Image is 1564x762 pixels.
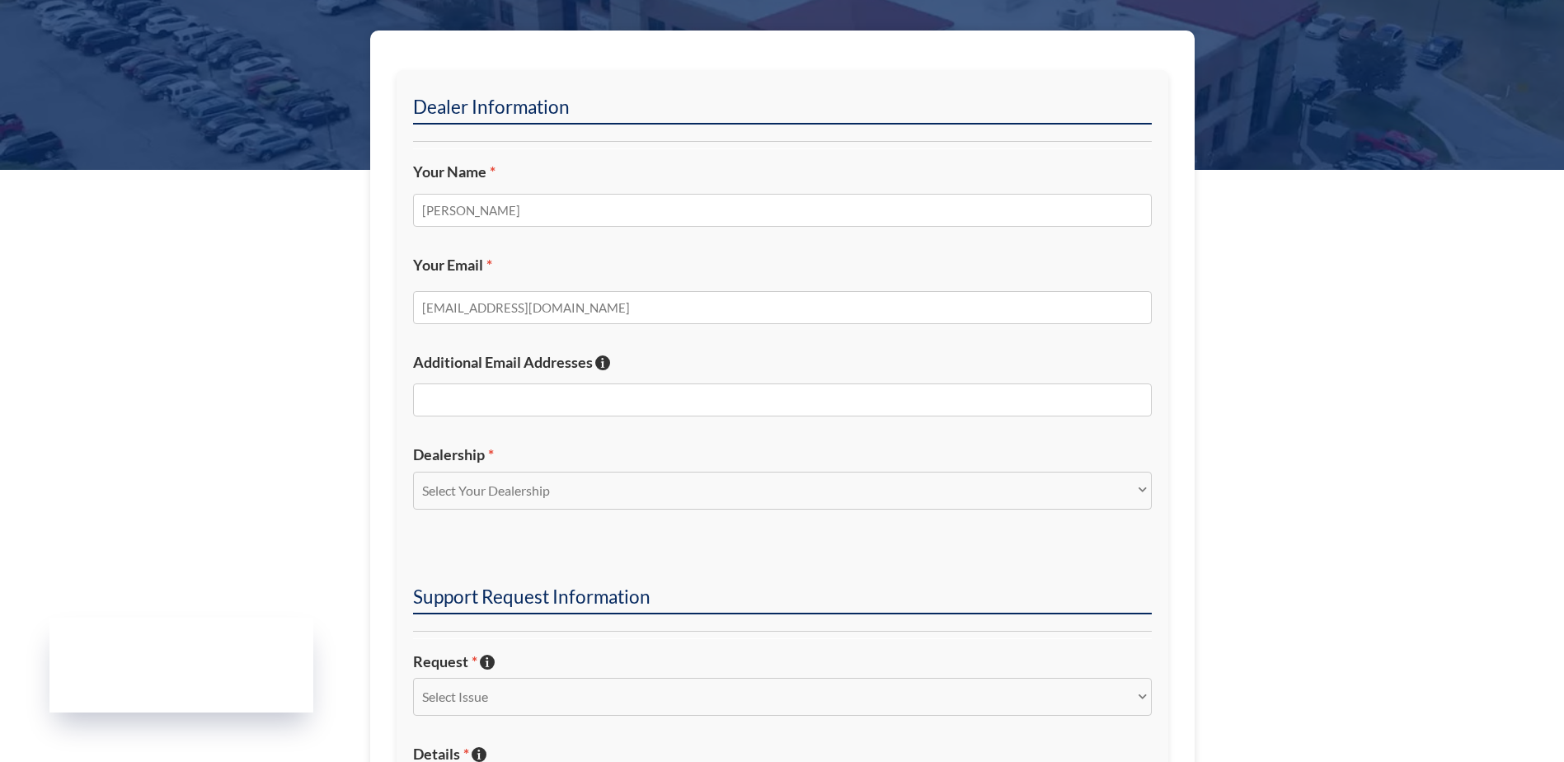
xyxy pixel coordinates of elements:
[413,585,1152,614] h2: Support Request Information
[413,162,1152,181] label: Your Name
[413,652,477,670] span: Request
[413,445,1152,464] label: Dealership
[49,618,313,713] iframe: Garber Digital Marketing Status
[413,256,1152,275] label: Your Email
[413,353,593,371] span: Additional Email Addresses
[413,95,1152,125] h2: Dealer Information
